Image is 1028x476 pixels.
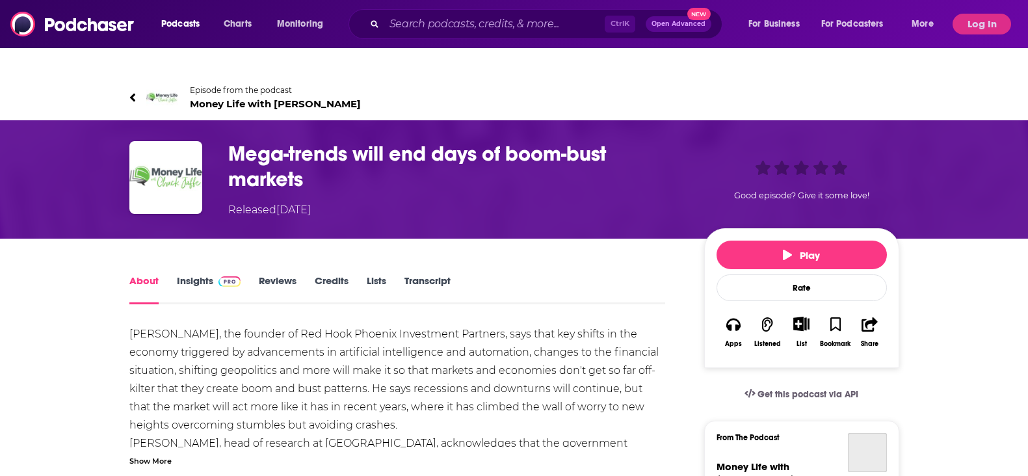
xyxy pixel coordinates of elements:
[129,141,202,214] img: Mega-trends will end days of boom-bust markets
[734,378,869,410] a: Get this podcast via API
[750,308,784,356] button: Listened
[152,14,217,34] button: open menu
[10,12,135,36] img: Podchaser - Follow, Share and Rate Podcasts
[277,15,323,33] span: Monitoring
[646,16,711,32] button: Open AdvancedNew
[190,85,361,95] span: Episode from the podcast
[783,249,820,261] span: Play
[367,274,386,304] a: Lists
[821,15,884,33] span: For Podcasters
[725,340,742,348] div: Apps
[315,274,349,304] a: Credits
[146,82,178,113] img: Money Life with Chuck Jaffe
[797,339,807,348] div: List
[129,274,159,304] a: About
[177,274,241,304] a: InsightsPodchaser Pro
[605,16,635,33] span: Ctrl K
[161,15,200,33] span: Podcasts
[819,308,852,356] button: Bookmark
[228,141,683,192] h1: Mega-trends will end days of boom-bust markets
[754,340,781,348] div: Listened
[652,21,705,27] span: Open Advanced
[129,328,659,431] span: [PERSON_NAME], the founder of Red Hook Phoenix Investment Partners, says that key shifts in the e...
[953,14,1011,34] button: Log In
[384,14,605,34] input: Search podcasts, credits, & more...
[739,14,816,34] button: open menu
[784,308,818,356] div: Show More ButtonList
[687,8,711,20] span: New
[717,274,887,301] div: Rate
[861,340,878,348] div: Share
[820,340,850,348] div: Bookmark
[852,308,886,356] button: Share
[748,15,800,33] span: For Business
[404,274,451,304] a: Transcript
[903,14,950,34] button: open menu
[228,202,311,218] div: Released [DATE]
[717,308,750,356] button: Apps
[224,15,252,33] span: Charts
[717,433,876,442] h3: From The Podcast
[215,14,259,34] a: Charts
[788,317,815,331] button: Show More Button
[268,14,340,34] button: open menu
[813,14,903,34] button: open menu
[259,274,297,304] a: Reviews
[848,433,887,472] a: Money Life with Chuck Jaffe
[129,82,514,113] a: Money Life with Chuck JaffeEpisode from the podcastMoney Life with [PERSON_NAME]
[717,241,887,269] button: Play
[190,98,361,110] span: Money Life with [PERSON_NAME]
[734,191,869,200] span: Good episode? Give it some love!
[361,9,735,39] div: Search podcasts, credits, & more...
[912,15,934,33] span: More
[218,276,241,287] img: Podchaser Pro
[758,389,858,400] span: Get this podcast via API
